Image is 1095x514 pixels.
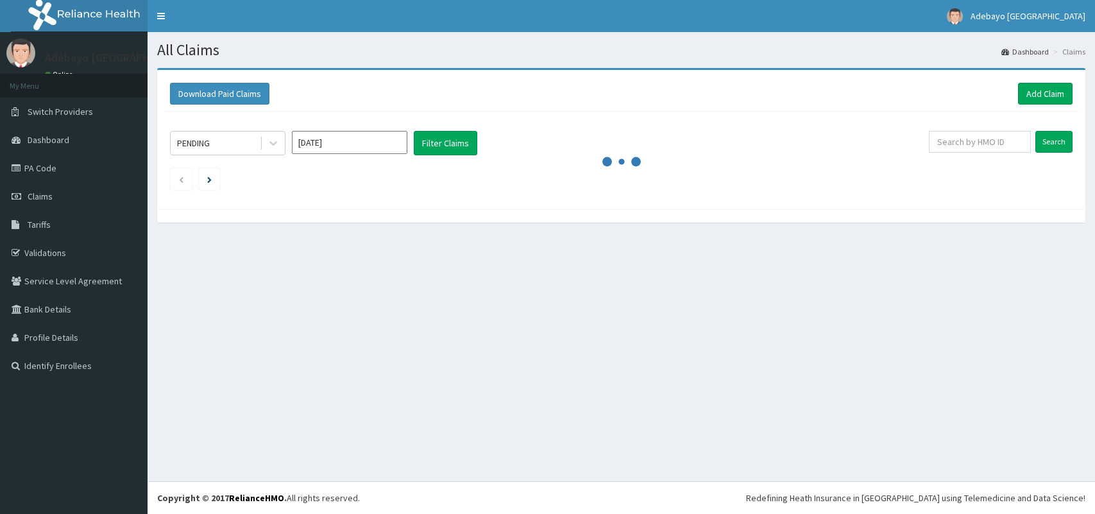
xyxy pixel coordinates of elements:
a: Dashboard [1001,46,1049,57]
strong: Copyright © 2017 . [157,492,287,504]
a: Next page [207,173,212,185]
div: PENDING [177,137,210,150]
a: RelianceHMO [229,492,284,504]
p: Adebayo [GEOGRAPHIC_DATA] [45,52,197,64]
svg: audio-loading [602,142,641,181]
span: Adebayo [GEOGRAPHIC_DATA] [971,10,1085,22]
button: Filter Claims [414,131,477,155]
span: Switch Providers [28,106,93,117]
div: Redefining Heath Insurance in [GEOGRAPHIC_DATA] using Telemedicine and Data Science! [746,492,1085,504]
span: Dashboard [28,134,69,146]
span: Claims [28,191,53,202]
footer: All rights reserved. [148,481,1095,514]
button: Download Paid Claims [170,83,269,105]
img: User Image [947,8,963,24]
a: Online [45,70,76,79]
a: Add Claim [1018,83,1073,105]
input: Select Month and Year [292,131,407,154]
span: Tariffs [28,219,51,230]
h1: All Claims [157,42,1085,58]
li: Claims [1050,46,1085,57]
input: Search by HMO ID [929,131,1031,153]
input: Search [1035,131,1073,153]
img: User Image [6,39,35,67]
a: Previous page [178,173,184,185]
